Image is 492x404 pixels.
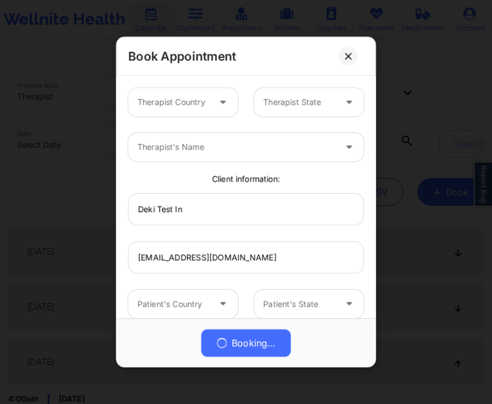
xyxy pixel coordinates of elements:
[128,48,236,64] h2: Book Appointment
[232,340,275,347] span: Booking…
[128,193,364,225] input: Patient's Name
[201,329,291,357] button: Booking…
[128,241,364,273] input: Patient's Email
[120,174,372,185] div: Client information:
